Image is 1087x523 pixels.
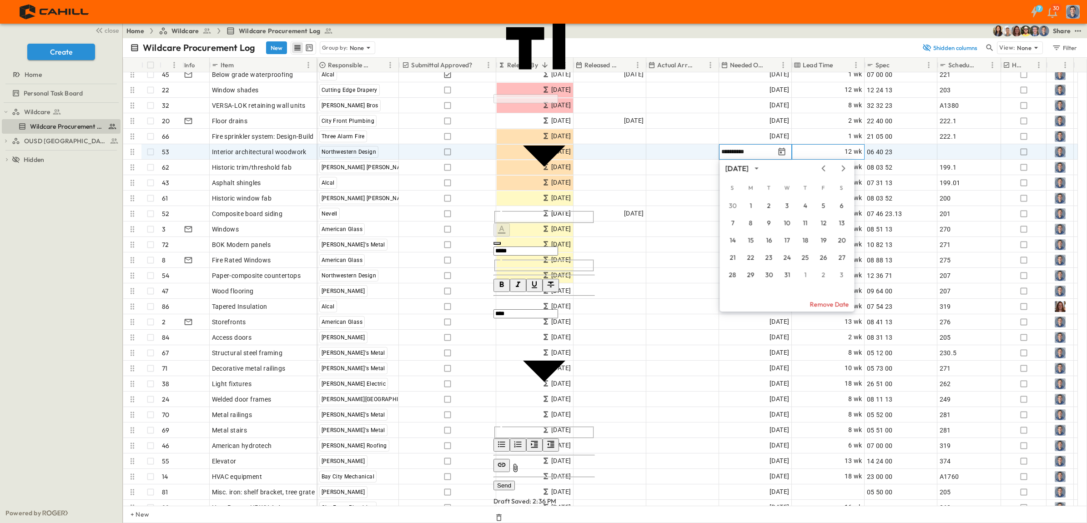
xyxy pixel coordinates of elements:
[624,116,644,126] span: [DATE]
[162,209,169,218] p: 52
[1052,43,1077,53] div: Filter
[867,70,893,79] span: 07 00 00
[743,179,759,197] span: Monday
[834,215,850,231] button: 13
[776,146,787,157] button: Tracking Date Menu
[751,163,762,174] button: calendar view is open, switch to year view
[797,198,814,214] button: 4
[2,86,121,101] div: Personal Task Boardtest
[493,85,595,93] span: Font Size
[725,215,741,231] button: 7
[162,225,166,234] p: 3
[299,240,315,247] p: OPEN
[584,60,620,70] p: Released Date
[212,70,293,79] span: Below grade waterproofing
[632,60,643,70] button: Menu
[162,302,169,311] p: 86
[848,208,862,219] span: 4 wk
[848,131,862,141] span: 1 wk
[212,287,254,296] span: Wood flooring
[322,272,377,279] span: Northwestern Design
[1050,60,1060,70] button: Sort
[917,41,982,54] button: 5hidden columns
[299,85,315,92] p: OPEN
[818,165,829,172] button: Previous month
[867,302,893,311] span: 07 54 23
[815,215,832,231] button: 12
[2,120,119,133] a: Wildcare Procurement Log
[1055,425,1066,436] img: Profile Picture
[266,41,287,54] button: New
[2,134,121,148] div: OUSD [GEOGRAPHIC_DATA]test
[322,87,377,93] span: Cutting Edge Drapery
[761,250,777,266] button: 23
[834,250,850,266] button: 27
[143,41,255,54] p: Wildcare Procurement Log
[11,2,99,21] img: 4f72bfc4efa7236828875bac24094a5ddb05241e32d018417354e964050affa1.png
[299,116,315,123] p: OPEN
[159,26,211,35] a: Wildcare
[493,459,510,472] button: Insert Link
[1053,5,1059,12] p: 30
[779,267,795,283] button: 31
[940,271,951,280] span: 207
[770,116,789,126] span: [DATE]
[977,60,987,70] button: Sort
[838,165,849,172] button: Next month
[1055,487,1066,498] img: Profile Picture
[299,224,315,231] p: OPEN
[1055,301,1066,312] img: Profile Picture
[1048,41,1080,54] button: Filter
[803,60,833,70] p: Lead Time
[2,105,121,119] div: Wildcaretest
[1072,25,1083,36] button: test
[770,69,789,80] span: [DATE]
[848,100,862,111] span: 8 wk
[845,255,862,265] span: 18 wk
[834,232,850,249] button: 20
[940,70,951,79] span: 221
[940,132,957,141] span: 222.1
[221,60,234,70] p: Item
[162,116,170,126] p: 20
[867,225,893,234] span: 08 51 13
[743,232,759,249] button: 15
[1060,60,1071,70] button: Menu
[510,438,526,452] button: Ordered List
[483,60,494,70] button: Menu
[105,26,119,35] span: close
[725,163,749,174] div: [DATE]
[212,240,271,249] span: BOK Modern panels
[867,287,893,296] span: 09 64 00
[12,106,119,118] a: Wildcare
[212,178,261,187] span: Asphalt shingles
[867,85,893,95] span: 12 24 13
[867,209,902,218] span: 07 46 23.13
[948,60,975,70] p: Schedule ID
[299,162,315,170] p: OPEN
[299,209,315,216] p: OPEN
[24,89,83,98] span: Personal Task Board
[779,179,795,197] span: Wednesday
[725,250,741,266] button: 21
[761,232,777,249] button: 16
[493,227,510,236] span: Color
[299,193,315,201] p: OPEN
[1055,409,1066,420] img: Profile Picture
[797,267,814,283] button: 1
[730,60,766,70] p: Needed Onsite
[940,101,959,110] span: A1380
[236,60,246,70] button: Sort
[1055,116,1066,126] img: Profile Picture
[1055,317,1066,327] img: Profile Picture
[160,58,182,72] div: #
[212,132,314,141] span: Fire sprinkler system: Design-Build
[510,279,526,292] button: Format text as italic. Shortcut: Ctrl+I
[876,60,890,70] p: Spec
[835,60,845,70] button: Sort
[743,215,759,231] button: 8
[845,146,862,157] span: 12 wk
[411,60,472,70] p: Submittal Approved?
[1017,43,1032,52] p: None
[1055,347,1066,358] img: Profile Picture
